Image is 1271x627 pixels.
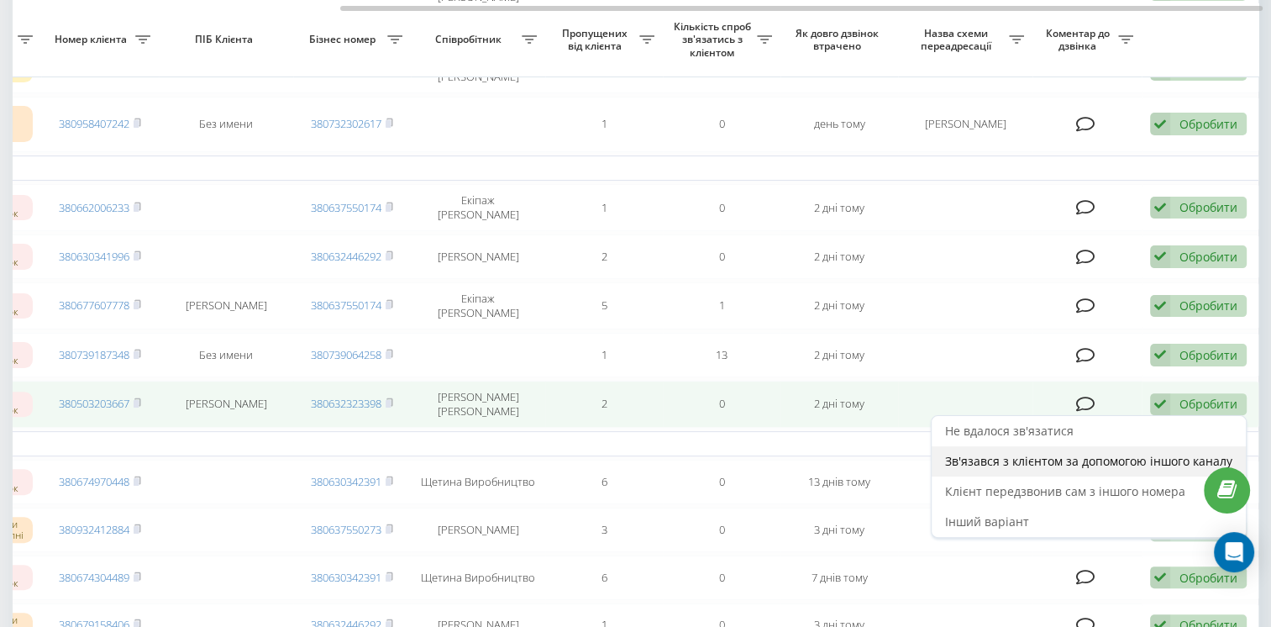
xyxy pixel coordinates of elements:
td: [PERSON_NAME] [411,508,545,552]
a: 380630342391 [311,570,381,585]
div: Обробити [1179,570,1237,586]
td: 5 [545,282,663,329]
a: 380630342391 [311,474,381,489]
td: день тому [780,97,898,152]
span: Співробітник [419,33,522,46]
td: 1 [545,333,663,377]
span: Кількість спроб зв'язатись з клієнтом [671,20,757,60]
a: 380662006233 [59,200,129,215]
a: 380674970448 [59,474,129,489]
td: 1 [545,184,663,231]
td: 0 [663,234,780,279]
a: 380674304489 [59,570,129,585]
td: 0 [663,381,780,428]
td: 0 [663,508,780,552]
div: Обробити [1179,199,1237,215]
div: Обробити [1179,298,1237,313]
td: [PERSON_NAME] [PERSON_NAME] [411,381,545,428]
a: 380632446292 [311,249,381,264]
td: 2 [545,381,663,428]
div: Open Intercom Messenger [1214,532,1254,572]
td: [PERSON_NAME] [898,97,1032,152]
td: 1 [663,282,780,329]
td: 0 [663,460,780,504]
a: 380630341996 [59,249,129,264]
a: 380637550273 [311,522,381,537]
td: 0 [663,97,780,152]
a: 380637550174 [311,200,381,215]
td: Без имени [159,97,293,152]
td: 2 дні тому [780,234,898,279]
td: Екіпаж [PERSON_NAME] [411,184,545,231]
td: 2 дні тому [780,282,898,329]
td: 6 [545,556,663,600]
span: Клієнт передзвонив сам з іншого номера [945,483,1185,499]
div: Обробити [1179,396,1237,412]
td: Щетина Виробництво [411,556,545,600]
div: Обробити [1179,249,1237,265]
td: Щетина Виробництво [411,460,545,504]
span: Коментар до дзвінка [1041,27,1118,53]
td: 2 дні тому [780,184,898,231]
td: 2 дні тому [780,333,898,377]
a: 380503203667 [59,396,129,411]
span: Як довго дзвінок втрачено [794,27,885,53]
td: 7 днів тому [780,556,898,600]
a: 380958407242 [59,116,129,131]
span: Не вдалося зв'язатися [945,423,1074,439]
td: [PERSON_NAME] [159,282,293,329]
a: 380732302617 [311,116,381,131]
a: 380739064258 [311,347,381,362]
td: [PERSON_NAME] [411,234,545,279]
td: 2 [545,234,663,279]
td: 6 [545,460,663,504]
td: 2 дні тому [780,381,898,428]
span: Номер клієнта [50,33,135,46]
td: Екіпаж [PERSON_NAME] [411,282,545,329]
span: Пропущених від клієнта [554,27,639,53]
td: 3 дні тому [780,508,898,552]
a: 380932412884 [59,522,129,537]
td: 0 [663,556,780,600]
td: [PERSON_NAME] [159,381,293,428]
td: 0 [663,184,780,231]
td: 1 [545,97,663,152]
a: 380637550174 [311,298,381,313]
a: 380677607778 [59,298,129,313]
span: Зв'язався з клієнтом за допомогою іншого каналу [945,453,1232,469]
td: 3 [545,508,663,552]
a: 380632323398 [311,396,381,411]
a: 380739187348 [59,347,129,362]
span: ПІБ Клієнта [173,33,279,46]
span: Бізнес номер [302,33,387,46]
div: Обробити [1179,116,1237,132]
td: Без имени [159,333,293,377]
div: Обробити [1179,347,1237,363]
td: 13 днів тому [780,460,898,504]
td: 13 [663,333,780,377]
span: Назва схеми переадресації [906,27,1009,53]
span: Інший варіант [945,514,1029,530]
